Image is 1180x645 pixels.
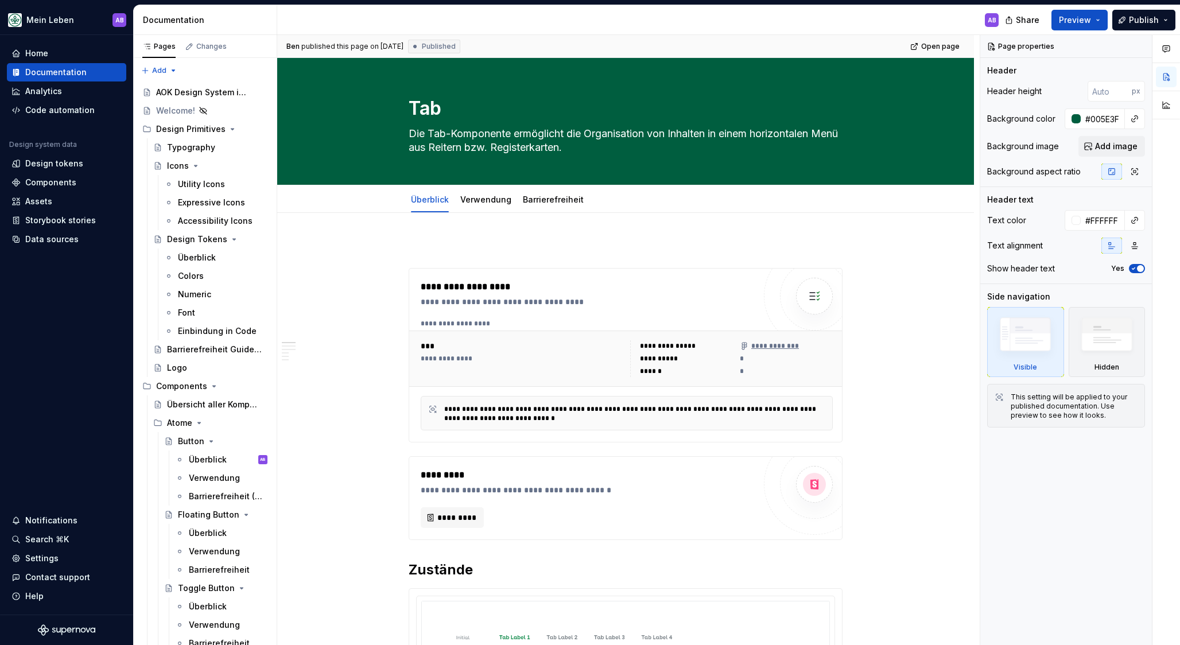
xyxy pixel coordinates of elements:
p: px [1132,87,1140,96]
button: Preview [1051,10,1108,30]
div: AB [260,454,266,465]
button: Contact support [7,568,126,586]
a: Barrierefreiheit [523,195,584,204]
a: Verwendung [460,195,511,204]
a: Verwendung [170,542,272,561]
div: Notifications [25,515,77,526]
div: Icons [167,160,189,172]
div: Verwendung [456,187,516,211]
div: Design Primitives [138,120,272,138]
div: Barrierefreiheit Guidelines [167,344,262,355]
div: Verwendung [189,546,240,557]
a: Colors [160,267,272,285]
a: Toggle Button [160,579,272,597]
div: Text alignment [987,240,1043,251]
button: Notifications [7,511,126,530]
span: Ben [286,42,300,51]
a: Code automation [7,101,126,119]
div: Atome [149,414,272,432]
span: Add image [1095,141,1138,152]
a: Überblick [170,597,272,616]
button: Share [999,10,1047,30]
div: Analytics [25,86,62,97]
div: Design Tokens [167,234,227,245]
input: Auto [1088,81,1132,102]
a: Home [7,44,126,63]
a: Documentation [7,63,126,81]
a: Storybook stories [7,211,126,230]
div: Mein Leben [26,14,74,26]
div: Components [25,177,76,188]
div: Überblick [189,601,227,612]
div: Documentation [143,14,272,26]
a: Logo [149,359,272,377]
div: Button [178,436,204,447]
a: Components [7,173,126,192]
div: Components [156,380,207,392]
a: Expressive Icons [160,193,272,212]
a: Design tokens [7,154,126,173]
a: Floating Button [160,506,272,524]
input: Auto [1081,108,1125,129]
div: Data sources [25,234,79,245]
a: Einbindung in Code [160,322,272,340]
div: Einbindung in Code [178,325,257,337]
a: Überblick [411,195,449,204]
div: Barrierefreiheit (WIP) [189,491,265,502]
button: Publish [1112,10,1175,30]
a: Font [160,304,272,322]
div: Text color [987,215,1026,226]
div: Expressive Icons [178,197,245,208]
div: Überblick [406,187,453,211]
div: AB [115,15,124,25]
div: Header [987,65,1016,76]
div: Toggle Button [178,582,235,594]
div: Hidden [1094,363,1119,372]
div: Colors [178,270,204,282]
div: Changes [196,42,227,51]
a: Übersicht aller Komponenten [149,395,272,414]
div: Storybook stories [25,215,96,226]
a: Überblick [170,524,272,542]
div: Typography [167,142,215,153]
div: Numeric [178,289,211,300]
div: Background image [987,141,1059,152]
img: df5db9ef-aba0-4771-bf51-9763b7497661.png [8,13,22,27]
input: Auto [1081,210,1125,231]
textarea: Tab [406,95,840,122]
a: Überblick [160,248,272,267]
button: Add image [1078,136,1145,157]
a: Verwendung [170,616,272,634]
div: Utility Icons [178,178,225,190]
a: Barrierefreiheit Guidelines [149,340,272,359]
div: Logo [167,362,187,374]
div: Assets [25,196,52,207]
div: Übersicht aller Komponenten [167,399,262,410]
div: Design Primitives [156,123,226,135]
div: published this page on [DATE] [301,42,403,51]
a: Analytics [7,82,126,100]
a: Barrierefreiheit [170,561,272,579]
div: Barrierefreiheit [189,564,250,576]
div: Settings [25,553,59,564]
a: Icons [149,157,272,175]
textarea: Die Tab-Komponente ermöglicht die Organisation von Inhalten in einem horizontalen Menü aus Reiter... [406,125,840,157]
div: Design tokens [25,158,83,169]
svg: Supernova Logo [38,624,95,636]
div: Pages [142,42,176,51]
span: Add [152,66,166,75]
a: Welcome! [138,102,272,120]
div: Side navigation [987,291,1050,302]
div: Accessibility Icons [178,215,253,227]
button: Mein LebenAB [2,7,131,32]
a: Utility Icons [160,175,272,193]
div: This setting will be applied to your published documentation. Use preview to see how it looks. [1011,393,1138,420]
div: Überblick [189,454,227,465]
div: Header text [987,194,1034,205]
div: Überblick [189,527,227,539]
a: Accessibility Icons [160,212,272,230]
div: Hidden [1069,307,1146,377]
div: Contact support [25,572,90,583]
span: Share [1016,14,1039,26]
a: Numeric [160,285,272,304]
